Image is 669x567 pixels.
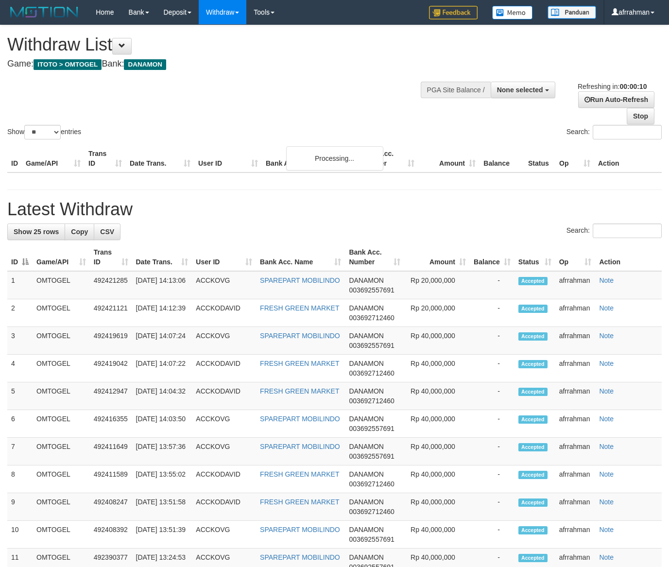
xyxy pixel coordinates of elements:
[418,145,480,172] th: Amount
[404,299,470,327] td: Rp 20,000,000
[470,493,515,521] td: -
[518,554,548,562] span: Accepted
[132,327,192,355] td: [DATE] 14:07:24
[566,125,662,139] label: Search:
[524,145,555,172] th: Status
[555,299,596,327] td: afrrahman
[260,443,340,450] a: SPAREPART MOBILINDO
[260,387,339,395] a: FRESH GREEN MARKET
[349,535,394,543] span: Copy 003692557691 to clipboard
[555,410,596,438] td: afrrahman
[518,277,548,285] span: Accepted
[33,327,90,355] td: OMTOGEL
[33,355,90,382] td: OMTOGEL
[555,355,596,382] td: afrrahman
[518,415,548,424] span: Accepted
[33,410,90,438] td: OMTOGEL
[599,498,614,506] a: Note
[349,526,384,533] span: DANAMON
[518,388,548,396] span: Accepted
[132,493,192,521] td: [DATE] 13:51:58
[470,243,515,271] th: Balance: activate to sort column ascending
[132,382,192,410] td: [DATE] 14:04:32
[22,145,85,172] th: Game/API
[7,200,662,219] h1: Latest Withdraw
[518,332,548,341] span: Accepted
[470,465,515,493] td: -
[33,382,90,410] td: OMTOGEL
[132,271,192,299] td: [DATE] 14:13:06
[518,526,548,534] span: Accepted
[33,438,90,465] td: OMTOGEL
[593,125,662,139] input: Search:
[518,305,548,313] span: Accepted
[429,6,478,19] img: Feedback.jpg
[7,5,81,19] img: MOTION_logo.png
[627,108,654,124] a: Stop
[599,526,614,533] a: Note
[192,271,256,299] td: ACCKOVG
[192,438,256,465] td: ACCKOVG
[470,327,515,355] td: -
[34,59,102,70] span: ITOTO > OMTOGEL
[555,145,594,172] th: Op
[192,327,256,355] td: ACCKOVG
[260,553,340,561] a: SPAREPART MOBILINDO
[33,521,90,549] td: OMTOGEL
[593,223,662,238] input: Search:
[90,438,132,465] td: 492411649
[349,342,394,349] span: Copy 003692557691 to clipboard
[357,145,418,172] th: Bank Acc. Number
[518,471,548,479] span: Accepted
[192,299,256,327] td: ACCKODAVID
[85,145,126,172] th: Trans ID
[132,521,192,549] td: [DATE] 13:51:39
[192,493,256,521] td: ACCKODAVID
[260,498,339,506] a: FRESH GREEN MARKET
[90,521,132,549] td: 492408392
[194,145,262,172] th: User ID
[90,382,132,410] td: 492412947
[349,452,394,460] span: Copy 003692557691 to clipboard
[260,470,339,478] a: FRESH GREEN MARKET
[404,410,470,438] td: Rp 40,000,000
[349,369,394,377] span: Copy 003692712460 to clipboard
[470,271,515,299] td: -
[260,415,340,423] a: SPAREPART MOBILINDO
[7,299,33,327] td: 2
[555,382,596,410] td: afrrahman
[14,228,59,236] span: Show 25 rows
[192,382,256,410] td: ACCKODAVID
[599,332,614,340] a: Note
[349,480,394,488] span: Copy 003692712460 to clipboard
[7,243,33,271] th: ID: activate to sort column descending
[599,304,614,312] a: Note
[480,145,524,172] th: Balance
[7,125,81,139] label: Show entries
[470,438,515,465] td: -
[349,553,384,561] span: DANAMON
[286,146,383,171] div: Processing...
[33,493,90,521] td: OMTOGEL
[90,465,132,493] td: 492411589
[33,243,90,271] th: Game/API: activate to sort column ascending
[518,360,548,368] span: Accepted
[599,276,614,284] a: Note
[90,355,132,382] td: 492419042
[555,327,596,355] td: afrrahman
[404,382,470,410] td: Rp 40,000,000
[349,304,384,312] span: DANAMON
[260,526,340,533] a: SPAREPART MOBILINDO
[349,387,384,395] span: DANAMON
[518,443,548,451] span: Accepted
[256,243,345,271] th: Bank Acc. Name: activate to sort column ascending
[470,299,515,327] td: -
[349,286,394,294] span: Copy 003692557691 to clipboard
[548,6,596,19] img: panduan.png
[491,82,555,98] button: None selected
[260,332,340,340] a: SPAREPART MOBILINDO
[404,327,470,355] td: Rp 40,000,000
[404,465,470,493] td: Rp 40,000,000
[7,465,33,493] td: 8
[90,327,132,355] td: 492419619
